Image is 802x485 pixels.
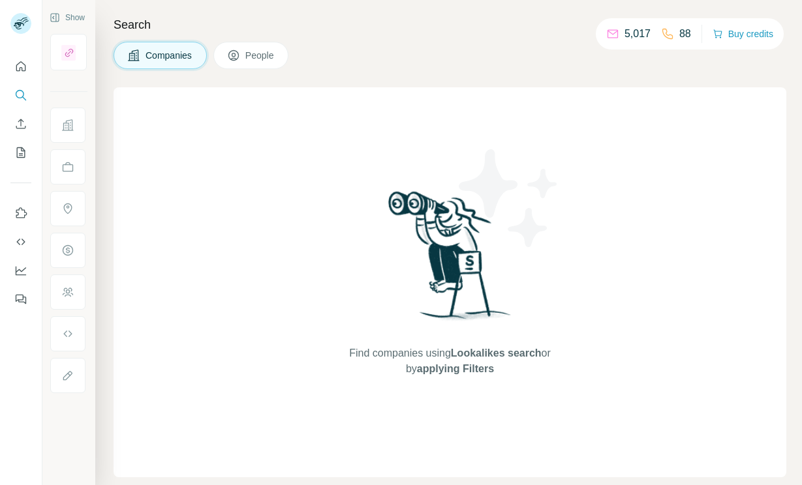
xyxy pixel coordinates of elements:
[10,141,31,164] button: My lists
[10,259,31,282] button: Dashboard
[450,140,568,257] img: Surfe Illustration - Stars
[10,230,31,254] button: Use Surfe API
[345,345,554,377] span: Find companies using or by
[625,26,651,42] p: 5,017
[114,16,786,34] h4: Search
[10,287,31,311] button: Feedback
[146,49,193,62] span: Companies
[10,201,31,225] button: Use Surfe on LinkedIn
[10,83,31,107] button: Search
[451,347,542,359] span: Lookalikes search
[679,26,691,42] p: 88
[10,55,31,78] button: Quick start
[417,363,494,374] span: applying Filters
[713,25,773,43] button: Buy credits
[382,188,518,333] img: Surfe Illustration - Woman searching with binoculars
[245,49,275,62] span: People
[40,8,94,27] button: Show
[10,112,31,136] button: Enrich CSV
